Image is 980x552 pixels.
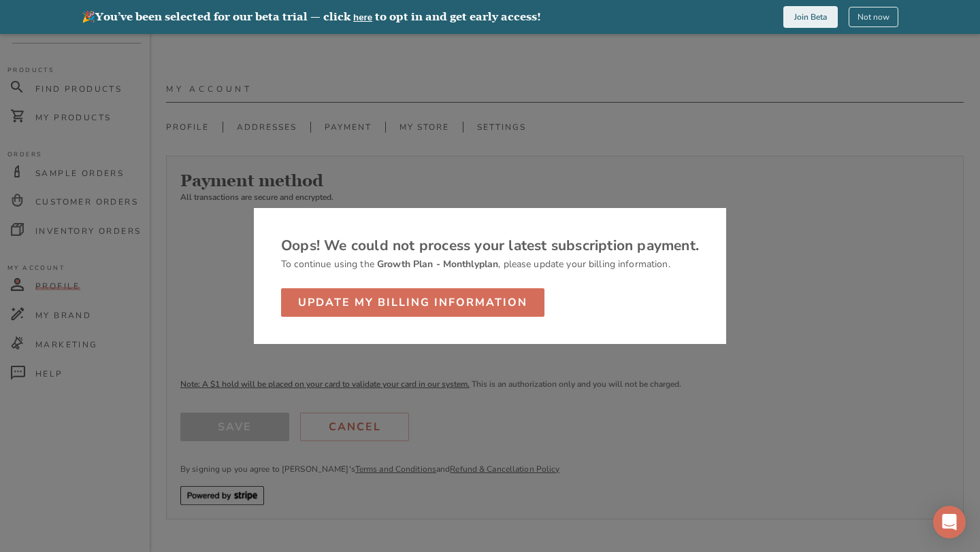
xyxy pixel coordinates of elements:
button: Not now [849,7,898,27]
p: Oops! We could not process your latest subscription payment. [281,235,699,257]
button: Update my billing information [281,288,544,317]
span: Growth Plan - Monthly plan [377,258,498,271]
div: Update my billing information [298,293,527,312]
button: here [353,12,372,22]
div: 🎉 You’ve been selected for our beta trial — click to opt in and get early access! [82,10,541,23]
button: Join Beta [783,6,838,28]
p: To continue using the , please update your billing information. [281,257,699,271]
div: Open Intercom Messenger [933,506,966,538]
